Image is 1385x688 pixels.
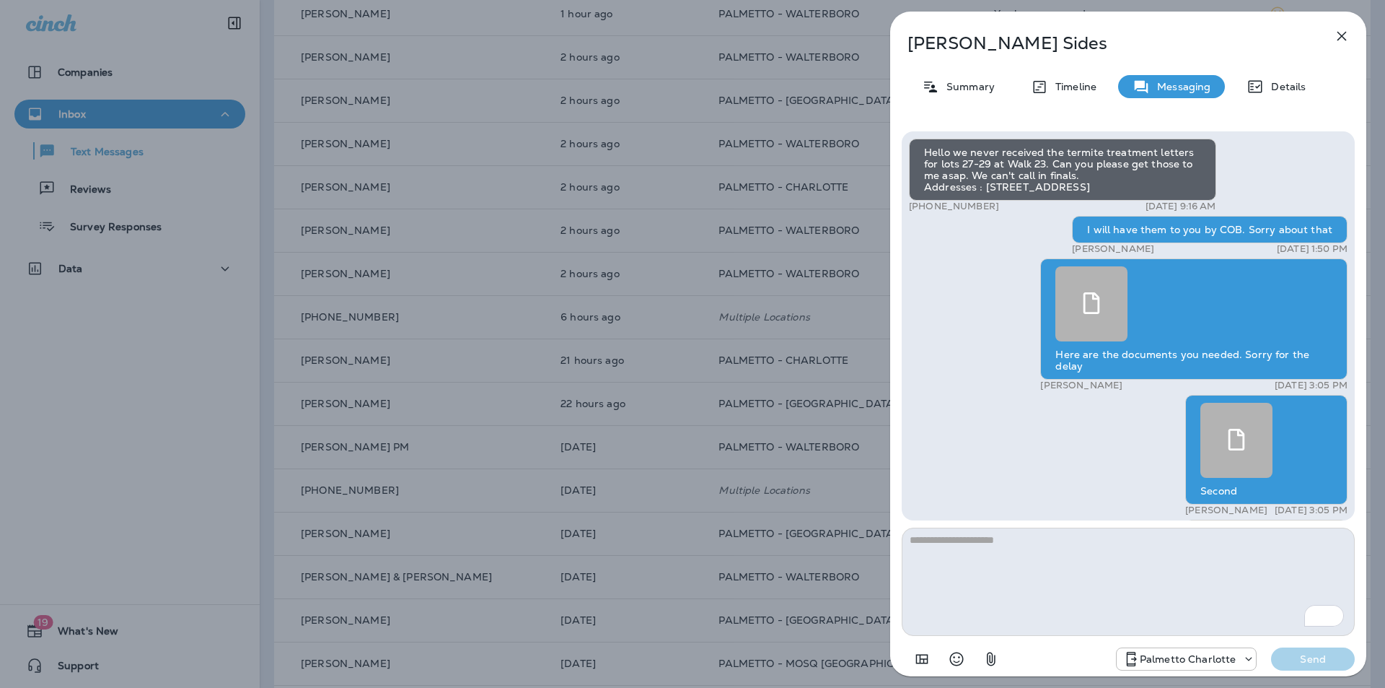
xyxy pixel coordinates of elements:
[1048,81,1096,92] p: Timeline
[909,139,1216,201] div: Hello we never received the termite treatment letters for lots 27-29 at Walk 23. Can you please g...
[909,201,999,212] p: [PHONE_NUMBER]
[1277,243,1347,255] p: [DATE] 1:50 PM
[1072,243,1154,255] p: [PERSON_NAME]
[1185,520,1347,630] div: Third
[1040,380,1122,391] p: [PERSON_NAME]
[1185,505,1267,516] p: [PERSON_NAME]
[907,33,1301,53] p: [PERSON_NAME] Sides
[1117,650,1257,668] div: +1 (704) 307-2477
[1040,258,1347,380] div: Here are the documents you needed. Sorry for the delay
[939,81,995,92] p: Summary
[1150,81,1210,92] p: Messaging
[1275,380,1347,391] p: [DATE] 3:05 PM
[907,645,936,674] button: Add in a premade template
[1275,505,1347,516] p: [DATE] 3:05 PM
[1140,653,1236,665] p: Palmetto Charlotte
[902,528,1355,636] textarea: To enrich screen reader interactions, please activate Accessibility in Grammarly extension settings
[1146,201,1216,212] p: [DATE] 9:16 AM
[1185,395,1347,505] div: Second
[1072,216,1347,243] div: I will have them to you by COB. Sorry about that
[942,645,971,674] button: Select an emoji
[1264,81,1306,92] p: Details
